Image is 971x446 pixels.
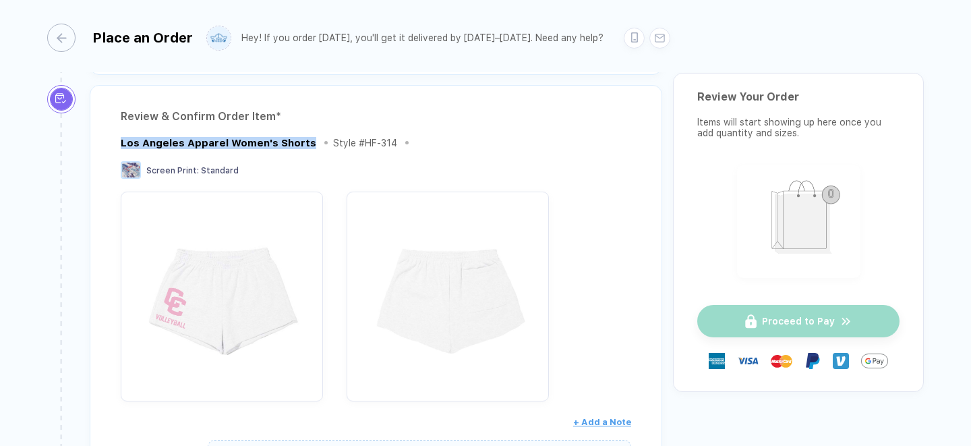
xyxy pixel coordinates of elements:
img: Screen Print [121,161,141,179]
button: + Add a Note [573,412,631,433]
div: Items will start showing up here once you add quantity and sizes. [697,117,900,138]
div: Place an Order [92,30,193,46]
div: Review Your Order [697,90,900,103]
img: GPay [861,347,888,374]
img: 5a0f3e7c-72dd-4f28-a061-e94a8aa7ac00_nt_back_1757905796859.jpg [353,198,542,387]
div: Review & Confirm Order Item [121,106,631,128]
img: express [709,353,725,369]
img: user profile [207,26,231,50]
div: Style # HF-314 [333,138,397,148]
img: visa [737,350,759,372]
span: + Add a Note [573,417,631,427]
img: 5a0f3e7c-72dd-4f28-a061-e94a8aa7ac00_nt_front_1757905796796.jpg [127,198,316,387]
div: Los Angeles Apparel Women's Shorts [121,137,316,149]
span: Screen Print : [146,166,199,175]
img: master-card [771,350,792,372]
span: Standard [201,166,239,175]
img: shopping_bag.png [743,171,854,269]
div: Hey! If you order [DATE], you'll get it delivered by [DATE]–[DATE]. Need any help? [241,32,604,44]
img: Paypal [804,353,821,369]
img: Venmo [833,353,849,369]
